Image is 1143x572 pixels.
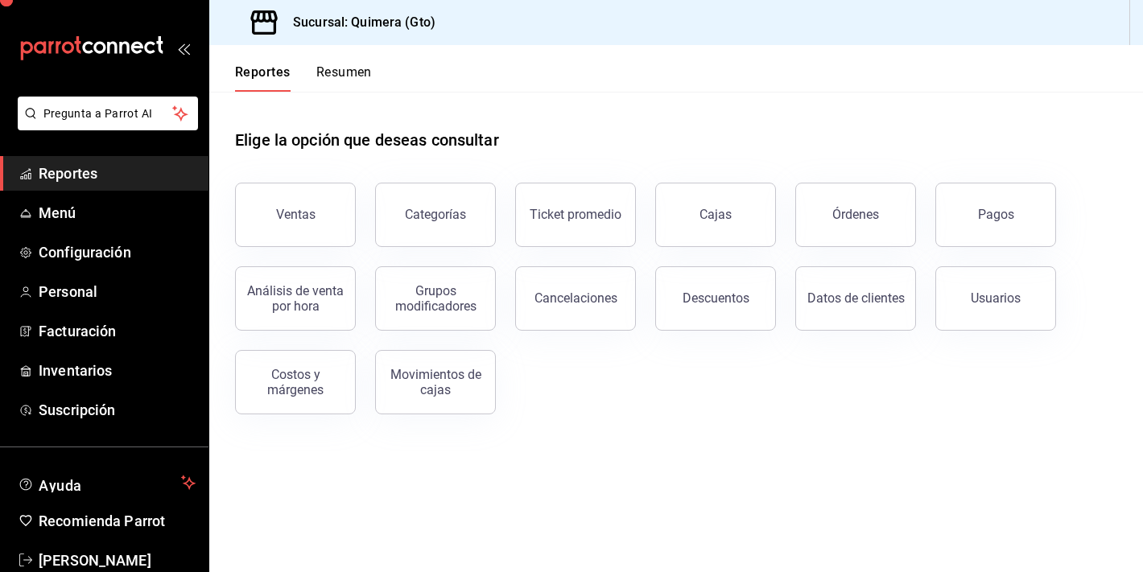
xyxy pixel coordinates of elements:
[375,183,496,247] button: Categorías
[316,64,372,92] button: Resumen
[39,281,196,302] span: Personal
[807,290,905,306] div: Datos de clientes
[177,42,190,55] button: open_drawer_menu
[280,13,435,32] h3: Sucursal: Quimera (Gto)
[375,266,496,331] button: Grupos modificadores
[276,207,316,222] div: Ventas
[655,266,776,331] button: Descuentos
[795,183,916,247] button: Órdenes
[935,266,1056,331] button: Usuarios
[534,290,617,306] div: Cancelaciones
[515,183,636,247] button: Ticket promedio
[39,510,196,532] span: Recomienda Parrot
[39,163,196,184] span: Reportes
[375,350,496,414] button: Movimientos de cajas
[795,266,916,331] button: Datos de clientes
[235,350,356,414] button: Costos y márgenes
[655,183,776,247] button: Cajas
[39,549,196,571] span: [PERSON_NAME]
[386,367,485,397] div: Movimientos de cajas
[235,183,356,247] button: Ventas
[935,183,1056,247] button: Pagos
[39,320,196,342] span: Facturación
[683,290,749,306] div: Descuentos
[405,207,466,222] div: Categorías
[43,105,173,122] span: Pregunta a Parrot AI
[515,266,636,331] button: Cancelaciones
[39,202,196,224] span: Menú
[699,207,732,222] div: Cajas
[235,128,499,152] h1: Elige la opción que deseas consultar
[39,360,196,381] span: Inventarios
[39,399,196,421] span: Suscripción
[39,241,196,263] span: Configuración
[530,207,621,222] div: Ticket promedio
[246,367,345,397] div: Costos y márgenes
[386,283,485,314] div: Grupos modificadores
[235,266,356,331] button: Análisis de venta por hora
[235,64,291,92] button: Reportes
[39,473,175,492] span: Ayuda
[18,97,198,130] button: Pregunta a Parrot AI
[246,283,345,314] div: Análisis de venta por hora
[235,64,372,92] div: navigation tabs
[832,207,879,222] div: Órdenes
[978,207,1014,222] div: Pagos
[971,290,1021,306] div: Usuarios
[11,117,198,134] a: Pregunta a Parrot AI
